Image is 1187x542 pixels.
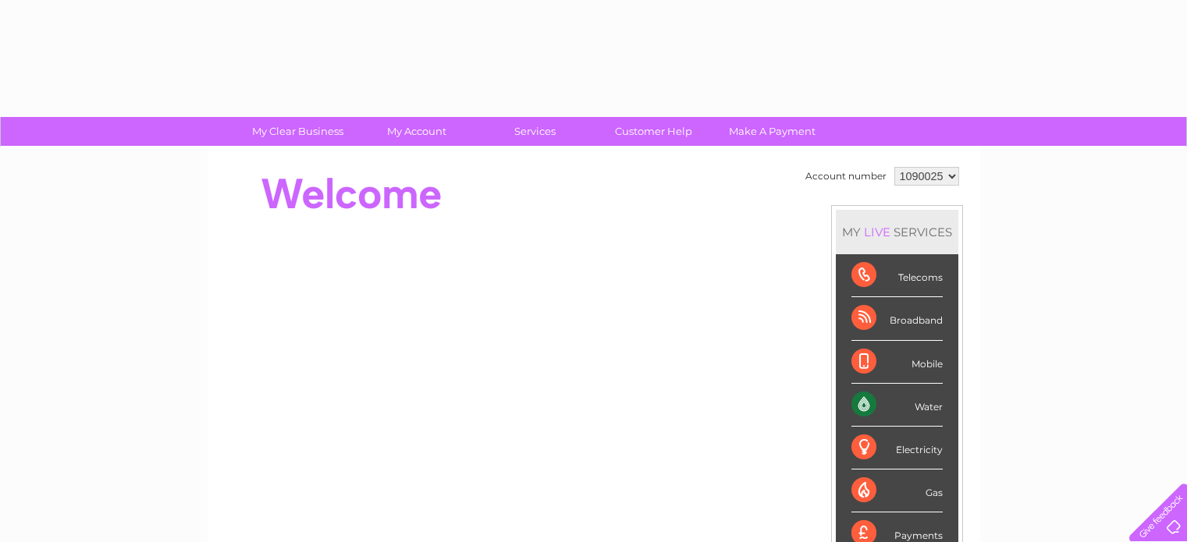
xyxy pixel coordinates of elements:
td: Account number [801,163,890,190]
a: Services [471,117,599,146]
div: Broadband [851,297,943,340]
div: Electricity [851,427,943,469]
div: MY SERVICES [836,210,958,254]
div: LIVE [861,225,894,239]
div: Telecoms [851,254,943,297]
div: Water [851,384,943,427]
a: Make A Payment [708,117,837,146]
a: My Clear Business [233,117,362,146]
div: Gas [851,469,943,512]
a: Customer Help [589,117,718,146]
a: My Account [352,117,481,146]
div: Mobile [851,341,943,384]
